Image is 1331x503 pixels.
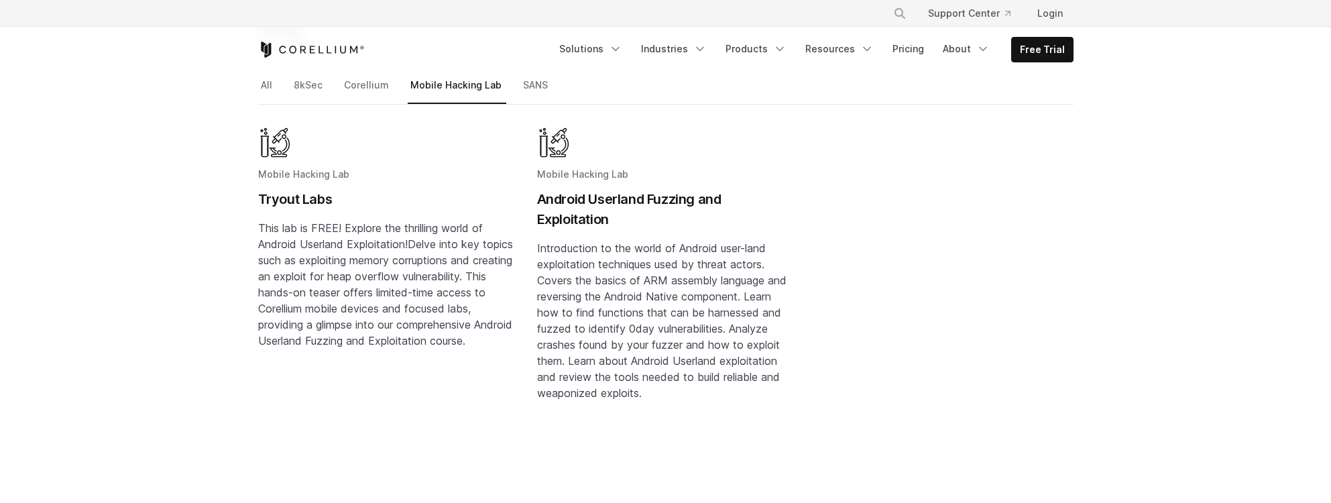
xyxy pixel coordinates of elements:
[551,37,630,61] a: Solutions
[717,37,795,61] a: Products
[291,76,327,105] a: 8kSec
[258,126,516,460] a: Blog post summary: Tryout Labs
[1027,1,1074,25] a: Login
[537,168,628,180] span: Mobile Hacking Lab
[537,241,787,400] span: Introduction to the world of Android user-land exploitation techniques used by threat actors. Cov...
[258,189,516,209] h2: Tryout Labs
[633,37,715,61] a: Industries
[551,37,1074,62] div: Navigation Menu
[877,1,1074,25] div: Navigation Menu
[408,76,506,105] a: Mobile Hacking Lab
[1012,38,1073,62] a: Free Trial
[258,168,349,180] span: Mobile Hacking Lab
[917,1,1021,25] a: Support Center
[797,37,882,61] a: Resources
[258,126,292,160] img: Mobile Hacking Lab - Graphic Only
[537,126,795,460] a: Blog post summary: Android Userland Fuzzing and Exploitation
[520,76,553,105] a: SANS
[537,189,795,229] h2: Android Userland Fuzzing and Exploitation
[258,76,277,105] a: All
[888,1,912,25] button: Search
[258,42,365,58] a: Corellium Home
[341,76,394,105] a: Corellium
[258,237,513,347] span: Delve into key topics such as exploiting memory corruptions and creating an exploit for heap over...
[935,37,998,61] a: About
[258,221,483,251] span: This lab is FREE! Explore the thrilling world of Android Userland Exploitation!
[537,126,571,160] img: Mobile Hacking Lab - Graphic Only
[884,37,932,61] a: Pricing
